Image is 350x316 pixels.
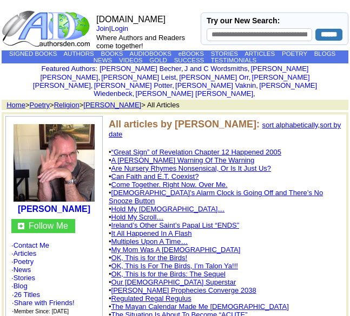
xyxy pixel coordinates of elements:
a: Hold My [DEMOGRAPHIC_DATA]… [111,205,225,213]
label: Try our New Search: [207,16,280,25]
a: Blog [14,282,28,290]
font: i [93,83,94,89]
a: GOLD [149,57,167,63]
font: i [183,66,184,72]
font: • [109,286,256,294]
font: · [12,291,75,315]
a: [PERSON_NAME] [PERSON_NAME] [136,89,253,98]
a: NEWS [94,57,113,63]
a: VIDEOS [119,57,142,63]
a: eBOOKS [179,50,204,57]
a: Poetry [14,257,34,266]
a: Home [6,101,25,109]
font: : [42,65,97,73]
font: • [109,156,254,164]
a: A [PERSON_NAME] Warning Of The Warning [111,156,255,164]
a: Stories [14,274,35,282]
a: [DEMOGRAPHIC_DATA]’s Alarm Clock is Going Off and There’s No Snooze Button [109,189,323,205]
font: i [178,75,179,81]
font: • [109,205,224,213]
a: 26 Titles [14,291,40,299]
a: [PERSON_NAME] Becher [100,65,181,73]
a: OK, This Is for the Birds: The Sequel [111,270,226,278]
font: i [255,91,256,97]
a: STORIES [211,50,238,57]
a: [PERSON_NAME] Potter [94,81,173,89]
a: TESTIMONIALS [211,57,256,63]
font: Member Since: [DATE] [14,308,69,314]
a: OK, This is for the Birds! [111,254,188,262]
font: [DOMAIN_NAME] [96,15,166,24]
a: AUTHORS [63,50,94,57]
a: Hold My Scroll… [111,213,164,221]
font: · · · · · · [11,241,97,315]
font: • [109,172,199,180]
font: > > > > All Articles [3,101,180,109]
font: i [134,91,135,97]
a: [PERSON_NAME] [PERSON_NAME] [33,73,310,89]
a: Poetry [30,101,50,109]
font: i [100,75,101,81]
a: My Mom Was A [DEMOGRAPHIC_DATA] [111,246,241,254]
a: Ireland’s Other Saint’s Papal List “ENDS” [111,221,240,229]
a: [PERSON_NAME] [83,101,141,109]
font: · · [12,299,75,315]
a: sort alphabetically [262,121,318,129]
a: SIGNED BOOKS [9,50,57,57]
font: • [109,294,191,302]
a: Login [111,24,128,33]
a: [PERSON_NAME] [PERSON_NAME] [40,65,308,81]
font: • [109,246,240,254]
font: | [96,24,132,33]
a: POETRY [282,50,307,57]
a: It All Happened In A Flash [111,229,192,237]
a: Featured Authors [42,65,96,73]
a: ARTICLES [245,50,275,57]
font: • [109,189,323,205]
font: • [109,278,236,286]
font: i [249,66,250,72]
a: Religion [54,101,80,109]
a: [PERSON_NAME] Vaknin [175,81,256,89]
a: Follow Me [29,221,68,230]
a: Come Together. Right Now. Over Me. [111,180,228,189]
font: • [109,148,281,156]
font: • [109,229,191,237]
font: • [109,221,239,229]
a: [PERSON_NAME] Prophecies Converge 2038 [111,286,256,294]
font: • [109,302,289,311]
a: Contact Me [14,241,49,249]
a: [PERSON_NAME] Leist [101,73,176,81]
a: [PERSON_NAME] [18,204,90,214]
font: • [109,213,163,221]
a: [PERSON_NAME] Wiedenbeck [94,81,317,98]
a: Can Faith and E.T. Coexist? [111,172,199,180]
a: Are Nursery Rhymes Nonsensical, Or Is It Just Us? [111,164,271,172]
a: OK, This Is For The Birds, I’m Talon Ya!!! [111,262,238,270]
b: All articles by [PERSON_NAME]: [109,119,260,130]
font: Where Authors and Readers come together! [96,34,185,50]
a: News [14,266,31,274]
font: • [109,180,228,189]
font: • [109,237,188,246]
img: gc.jpg [18,223,24,229]
a: Share with Friends! [14,299,75,307]
a: Multiples Upon A Time… [111,237,188,246]
a: BOOKS [101,50,123,57]
a: J and C Wordsmiths [184,65,248,73]
font: , , , , , , , , , , [33,65,317,98]
img: logo_ad.gif [2,10,93,48]
font: i [250,75,252,81]
a: Our [DEMOGRAPHIC_DATA] Superstar [111,278,236,286]
a: Articles [14,249,37,257]
font: • [109,262,238,270]
font: • [109,254,187,262]
a: Join [96,24,109,33]
font: i [174,83,175,89]
a: BLOGS [314,50,336,57]
font: • [109,164,271,172]
font: i [258,83,259,89]
a: “Great Sign” of Revelation Chapter 12 Happened 2005 [111,148,281,156]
